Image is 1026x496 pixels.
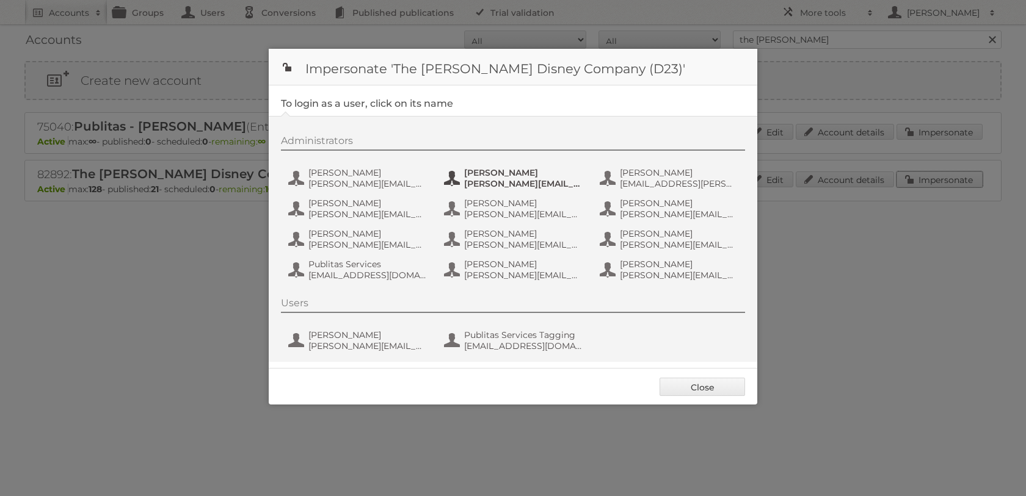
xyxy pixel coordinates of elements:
button: [PERSON_NAME] [PERSON_NAME][EMAIL_ADDRESS][PERSON_NAME][DOMAIN_NAME] [287,196,431,221]
div: Administrators [281,135,745,151]
span: [EMAIL_ADDRESS][DOMAIN_NAME] [464,340,583,351]
span: Publitas Services [308,259,427,270]
h1: Impersonate 'The [PERSON_NAME] Disney Company (D23)' [269,49,757,85]
span: [PERSON_NAME] [308,167,427,178]
button: [PERSON_NAME] [PERSON_NAME][EMAIL_ADDRESS][PERSON_NAME][DOMAIN_NAME] [287,328,431,353]
button: [PERSON_NAME] [PERSON_NAME][EMAIL_ADDRESS][PERSON_NAME][DOMAIN_NAME] [287,166,431,190]
span: [PERSON_NAME][EMAIL_ADDRESS][DOMAIN_NAME] [464,178,583,189]
button: [PERSON_NAME] [PERSON_NAME][EMAIL_ADDRESS][PERSON_NAME][DOMAIN_NAME] [287,227,431,251]
span: [PERSON_NAME] [464,228,583,239]
span: [PERSON_NAME][EMAIL_ADDRESS][PERSON_NAME][DOMAIN_NAME] [620,270,738,281]
span: [PERSON_NAME][EMAIL_ADDRESS][DOMAIN_NAME] [620,209,738,220]
button: Publitas Services Tagging [EMAIL_ADDRESS][DOMAIN_NAME] [443,328,586,353]
a: Close [660,378,745,396]
span: [PERSON_NAME][EMAIL_ADDRESS][PERSON_NAME][DOMAIN_NAME] [308,239,427,250]
span: [PERSON_NAME] [308,228,427,239]
span: [PERSON_NAME] [464,198,583,209]
button: [PERSON_NAME] [PERSON_NAME][EMAIL_ADDRESS][PERSON_NAME][DOMAIN_NAME] [443,227,586,251]
span: [EMAIL_ADDRESS][PERSON_NAME][DOMAIN_NAME] [620,178,738,189]
span: [PERSON_NAME] [620,259,738,270]
span: [PERSON_NAME] [620,228,738,239]
button: [PERSON_NAME] [PERSON_NAME][EMAIL_ADDRESS][DOMAIN_NAME] [598,196,742,221]
button: [PERSON_NAME] [PERSON_NAME][EMAIL_ADDRESS][PERSON_NAME][DOMAIN_NAME] [598,227,742,251]
span: [PERSON_NAME] [464,167,583,178]
span: Publitas Services Tagging [464,329,583,340]
span: [PERSON_NAME] [464,259,583,270]
button: [PERSON_NAME] [PERSON_NAME][EMAIL_ADDRESS][PERSON_NAME][DOMAIN_NAME] [598,257,742,282]
span: [EMAIL_ADDRESS][DOMAIN_NAME] [308,270,427,281]
span: [PERSON_NAME][EMAIL_ADDRESS][PERSON_NAME][DOMAIN_NAME] [308,340,427,351]
button: [PERSON_NAME] [PERSON_NAME][EMAIL_ADDRESS][DOMAIN_NAME] [443,166,586,190]
button: [PERSON_NAME] [PERSON_NAME][EMAIL_ADDRESS][PERSON_NAME][DOMAIN_NAME] [443,257,586,282]
span: [PERSON_NAME][EMAIL_ADDRESS][PERSON_NAME][DOMAIN_NAME] [308,178,427,189]
span: [PERSON_NAME][EMAIL_ADDRESS][PERSON_NAME][DOMAIN_NAME] [308,209,427,220]
span: [PERSON_NAME][EMAIL_ADDRESS][PERSON_NAME][DOMAIN_NAME] [464,270,583,281]
button: Publitas Services [EMAIL_ADDRESS][DOMAIN_NAME] [287,257,431,282]
span: [PERSON_NAME][EMAIL_ADDRESS][PERSON_NAME][DOMAIN_NAME] [464,239,583,250]
span: [PERSON_NAME] [620,198,738,209]
button: [PERSON_NAME] [EMAIL_ADDRESS][PERSON_NAME][DOMAIN_NAME] [598,166,742,190]
span: [PERSON_NAME][EMAIL_ADDRESS][PERSON_NAME][DOMAIN_NAME] [620,239,738,250]
span: [PERSON_NAME] [308,198,427,209]
button: [PERSON_NAME] [PERSON_NAME][EMAIL_ADDRESS][PERSON_NAME][DOMAIN_NAME] [443,196,586,221]
span: [PERSON_NAME][EMAIL_ADDRESS][PERSON_NAME][DOMAIN_NAME] [464,209,583,220]
span: [PERSON_NAME] [620,167,738,178]
legend: To login as a user, click on its name [281,98,453,109]
div: Users [281,297,745,313]
span: [PERSON_NAME] [308,329,427,340]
